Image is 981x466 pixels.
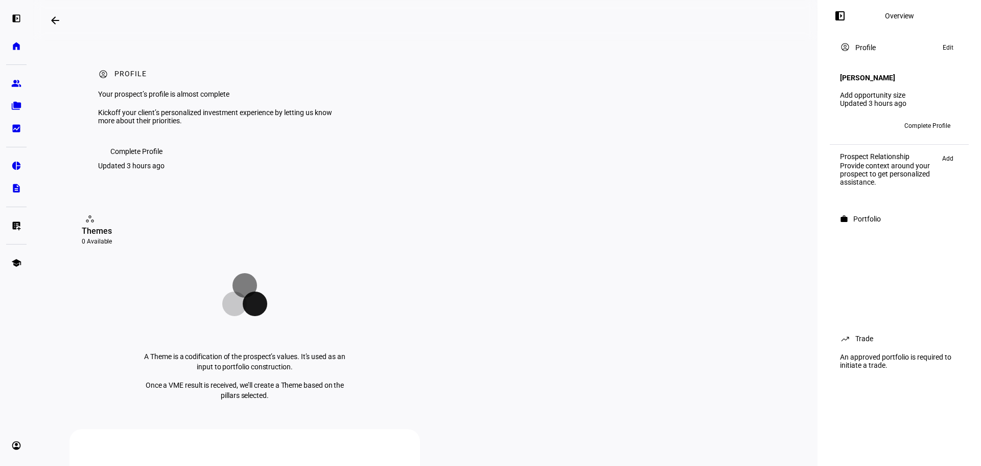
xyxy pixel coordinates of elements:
[885,12,914,20] div: Overview
[98,108,349,125] div: Kickoff your client’s personalized investment experience by letting us know more about their prio...
[11,13,21,24] eth-mat-symbol: left_panel_open
[943,41,953,54] span: Edit
[137,351,352,372] p: A Theme is a codification of the prospect’s values. It’s used as an input to portfolio construction.
[11,123,21,134] eth-mat-symbol: bid_landscape
[110,141,162,162] span: Complete Profile
[6,156,27,176] a: pie_chart
[840,99,959,107] div: Updated 3 hours ago
[11,41,21,51] eth-mat-symbol: home
[11,161,21,171] eth-mat-symbol: pie_chart
[855,335,873,343] div: Trade
[896,118,959,134] button: Complete Profile
[11,183,21,193] eth-mat-symbol: description
[6,118,27,139] a: bid_landscape
[6,96,27,116] a: folder_copy
[840,334,850,344] mat-icon: trending_up
[942,152,953,165] span: Add
[6,178,27,198] a: description
[859,122,869,129] span: WB
[840,91,905,99] a: Add opportunity size
[98,69,108,79] mat-icon: account_circle
[98,141,175,162] button: Complete Profile
[840,215,848,223] mat-icon: work
[82,237,408,246] div: 0 Available
[6,73,27,94] a: group
[840,41,959,54] eth-panel-overview-card-header: Profile
[98,162,165,170] div: Updated 3 hours ago
[853,215,881,223] div: Portfolio
[11,440,21,451] eth-mat-symbol: account_circle
[840,162,937,186] div: Provide context around your prospect to get personalized assistance.
[137,380,352,401] p: Once a VME result is received, we’ll create a Theme based on the pillars selected.
[98,90,349,98] div: Your prospect’s profile is almost complete
[85,214,95,224] mat-icon: workspaces
[904,118,950,134] span: Complete Profile
[11,258,21,268] eth-mat-symbol: school
[834,10,846,22] mat-icon: left_panel_open
[840,42,850,52] mat-icon: account_circle
[840,152,937,161] div: Prospect Relationship
[834,349,965,373] div: An approved portfolio is required to initiate a trade.
[11,78,21,88] eth-mat-symbol: group
[6,36,27,56] a: home
[937,152,959,165] button: Add
[840,332,959,345] eth-panel-overview-card-header: Trade
[114,70,147,80] div: Profile
[855,43,876,52] div: Profile
[938,41,959,54] button: Edit
[82,225,408,237] div: Themes
[11,220,21,231] eth-mat-symbol: list_alt_add
[840,74,895,82] h4: [PERSON_NAME]
[840,213,959,225] eth-panel-overview-card-header: Portfolio
[11,101,21,111] eth-mat-symbol: folder_copy
[49,14,61,27] mat-icon: arrow_backwards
